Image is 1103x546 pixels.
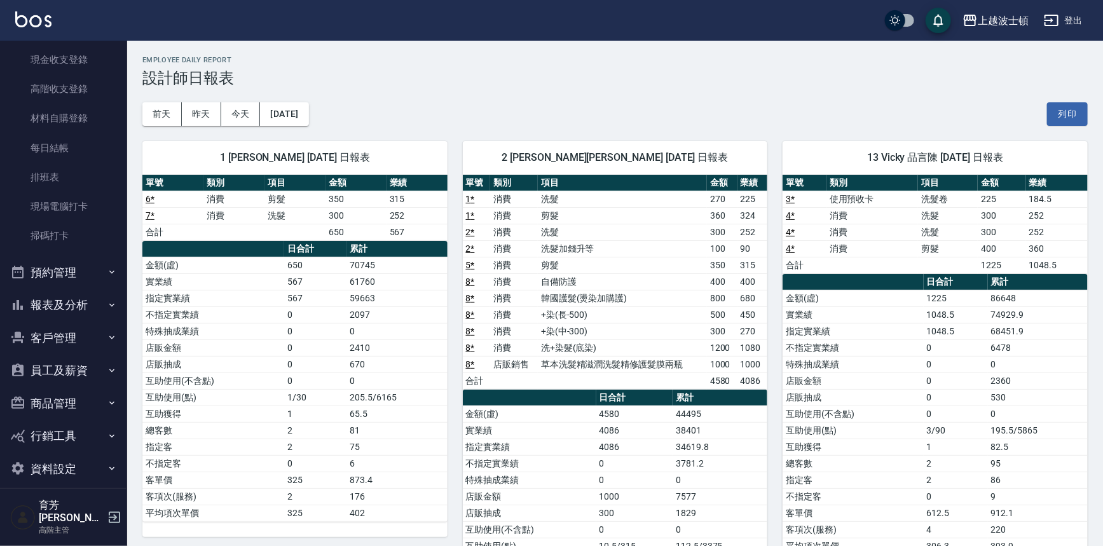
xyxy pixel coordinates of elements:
[325,191,387,207] td: 350
[142,356,284,372] td: 店販抽成
[826,191,918,207] td: 使用預收卡
[39,524,104,536] p: 高階主管
[5,387,122,420] button: 商品管理
[346,241,447,257] th: 累計
[346,455,447,472] td: 6
[346,372,447,389] td: 0
[924,274,988,290] th: 日合計
[924,455,988,472] td: 2
[707,175,737,191] th: 金額
[538,323,707,339] td: +染(中-300)
[783,488,923,505] td: 不指定客
[737,306,768,323] td: 450
[5,221,122,250] a: 掃碼打卡
[978,175,1026,191] th: 金額
[346,472,447,488] td: 873.4
[783,455,923,472] td: 總客數
[1026,191,1088,207] td: 184.5
[798,151,1072,164] span: 13 Vicky 品言陳 [DATE] 日報表
[142,389,284,406] td: 互助使用(點)
[737,323,768,339] td: 270
[142,175,203,191] th: 單號
[783,439,923,455] td: 互助獲得
[142,306,284,323] td: 不指定實業績
[538,306,707,323] td: +染(長-500)
[463,406,596,422] td: 金額(虛)
[783,406,923,422] td: 互助使用(不含點)
[15,11,51,27] img: Logo
[5,322,122,355] button: 客戶管理
[142,224,203,240] td: 合計
[1047,102,1088,126] button: 列印
[737,356,768,372] td: 1000
[284,505,346,521] td: 325
[538,175,707,191] th: 項目
[783,175,1088,274] table: a dense table
[924,422,988,439] td: 3/90
[673,488,767,505] td: 7577
[346,439,447,455] td: 75
[463,505,596,521] td: 店販抽成
[988,439,1088,455] td: 82.5
[142,339,284,356] td: 店販金額
[918,240,978,257] td: 剪髮
[826,224,918,240] td: 消費
[707,339,737,356] td: 1200
[463,175,490,191] th: 單號
[673,422,767,439] td: 38401
[924,356,988,372] td: 0
[346,389,447,406] td: 205.5/6165
[284,406,346,422] td: 1
[988,455,1088,472] td: 95
[988,306,1088,323] td: 74929.9
[673,455,767,472] td: 3781.2
[463,455,596,472] td: 不指定實業績
[707,273,737,290] td: 400
[346,273,447,290] td: 61760
[284,472,346,488] td: 325
[978,224,1026,240] td: 300
[1026,175,1088,191] th: 業績
[5,256,122,289] button: 預約管理
[346,323,447,339] td: 0
[596,505,673,521] td: 300
[596,488,673,505] td: 1000
[221,102,261,126] button: 今天
[264,175,325,191] th: 項目
[737,339,768,356] td: 1080
[783,521,923,538] td: 客項次(服務)
[737,224,768,240] td: 252
[203,207,264,224] td: 消費
[924,306,988,323] td: 1048.5
[707,290,737,306] td: 800
[284,306,346,323] td: 0
[673,439,767,455] td: 34619.8
[673,390,767,406] th: 累計
[783,356,923,372] td: 特殊抽成業績
[142,175,448,241] table: a dense table
[5,133,122,163] a: 每日結帳
[988,290,1088,306] td: 86648
[978,191,1026,207] td: 225
[988,274,1088,290] th: 累計
[142,372,284,389] td: 互助使用(不含點)
[490,323,538,339] td: 消費
[707,207,737,224] td: 360
[707,306,737,323] td: 500
[918,175,978,191] th: 項目
[707,257,737,273] td: 350
[142,439,284,455] td: 指定客
[284,290,346,306] td: 567
[737,372,768,389] td: 4086
[463,472,596,488] td: 特殊抽成業績
[924,389,988,406] td: 0
[5,453,122,486] button: 資料設定
[538,257,707,273] td: 剪髮
[387,207,448,224] td: 252
[264,207,325,224] td: 洗髮
[707,356,737,372] td: 1000
[924,439,988,455] td: 1
[284,422,346,439] td: 2
[924,323,988,339] td: 1048.5
[988,472,1088,488] td: 86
